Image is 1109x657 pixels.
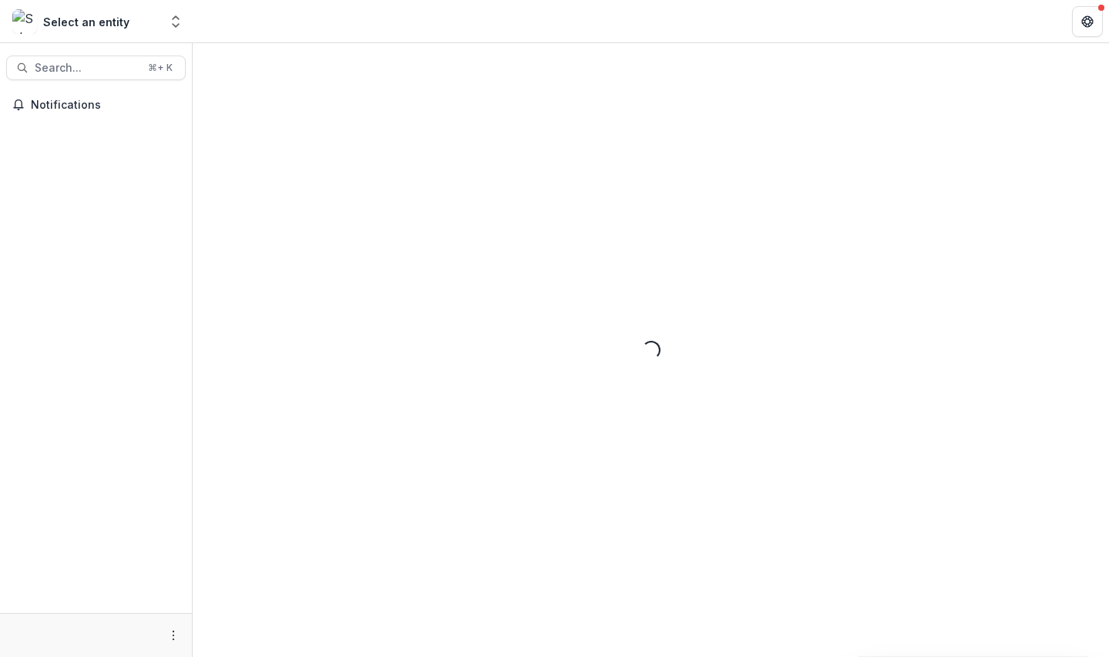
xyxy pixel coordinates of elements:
[35,62,139,75] span: Search...
[6,56,186,80] button: Search...
[31,99,180,112] span: Notifications
[145,59,176,76] div: ⌘ + K
[164,626,183,645] button: More
[6,93,186,117] button: Notifications
[1072,6,1103,37] button: Get Help
[43,14,129,30] div: Select an entity
[12,9,37,34] img: Select an entity
[165,6,187,37] button: Open entity switcher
